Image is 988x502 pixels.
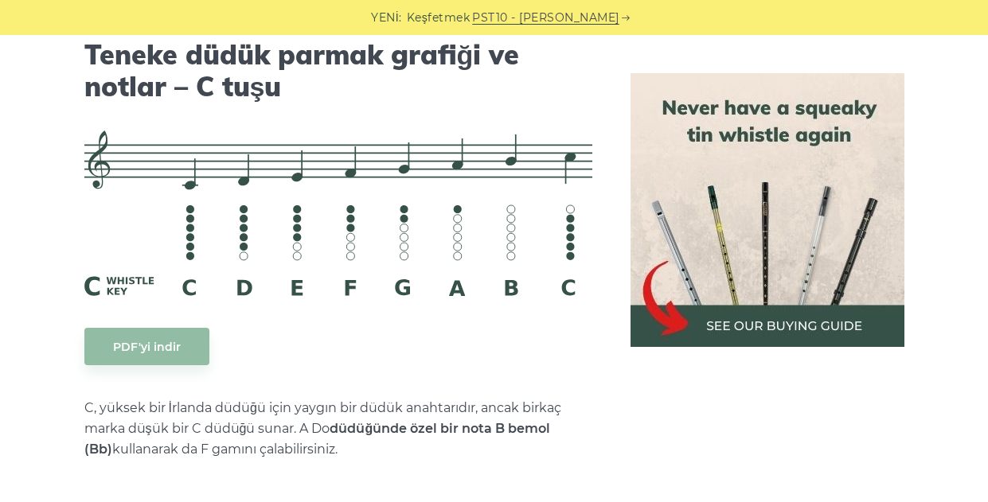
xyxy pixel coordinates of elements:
span: YENİ: [371,9,401,27]
font: PST10 - [PERSON_NAME] [472,10,619,25]
img: C Düdük Parmak Tablosu ve Notlar [84,130,592,296]
img: Teneke Düdük Satın Alma Rehberi [631,73,904,347]
p: C, yüksek bir İrlanda düdüğü için yaygın bir düdük anahtarıdır, ancak birkaç marka düşük bir C dü... [84,398,592,460]
a: PST10 - [PERSON_NAME] [472,9,619,27]
a: PDF'yi indir [84,328,209,365]
h2: Teneke düdük parmak grafiği ve notlar – C tuşu [84,39,592,104]
span: Keşfetmek [407,9,471,27]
